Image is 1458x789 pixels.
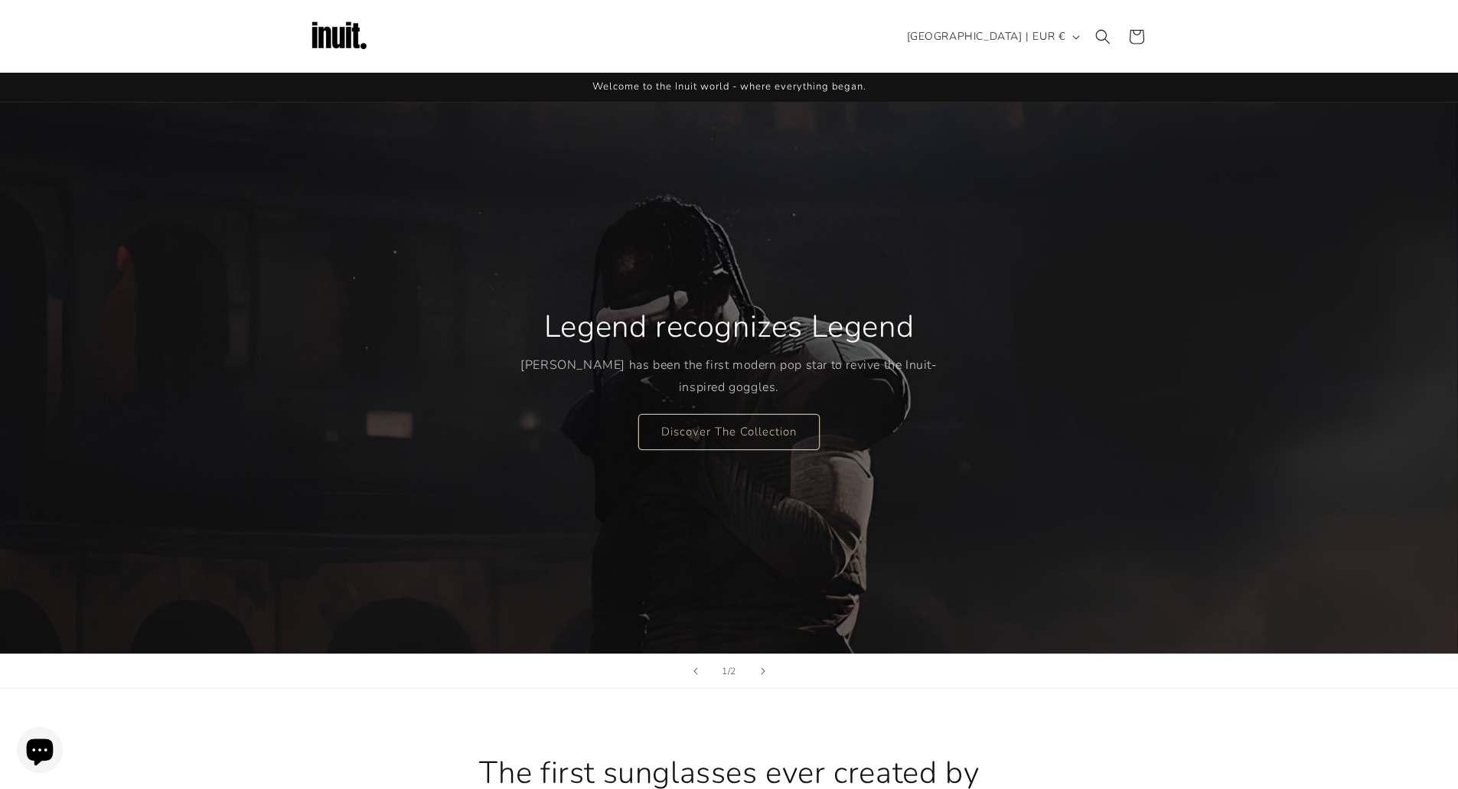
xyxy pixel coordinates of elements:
[728,663,731,679] span: /
[520,354,938,399] p: [PERSON_NAME] has been the first modern pop star to revive the Inuit-inspired goggles.
[907,28,1065,44] span: [GEOGRAPHIC_DATA] | EUR €
[308,6,370,67] img: Inuit Logo
[638,413,820,449] a: Discover The Collection
[12,727,67,777] inbox-online-store-chat: Shopify online store chat
[679,654,713,688] button: Previous slide
[1086,20,1120,54] summary: Search
[722,663,728,679] span: 1
[308,73,1150,102] div: Announcement
[730,663,736,679] span: 2
[544,307,914,347] h2: Legend recognizes Legend
[746,654,780,688] button: Next slide
[592,80,866,93] span: Welcome to the Inuit world - where everything began.
[898,22,1086,51] button: [GEOGRAPHIC_DATA] | EUR €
